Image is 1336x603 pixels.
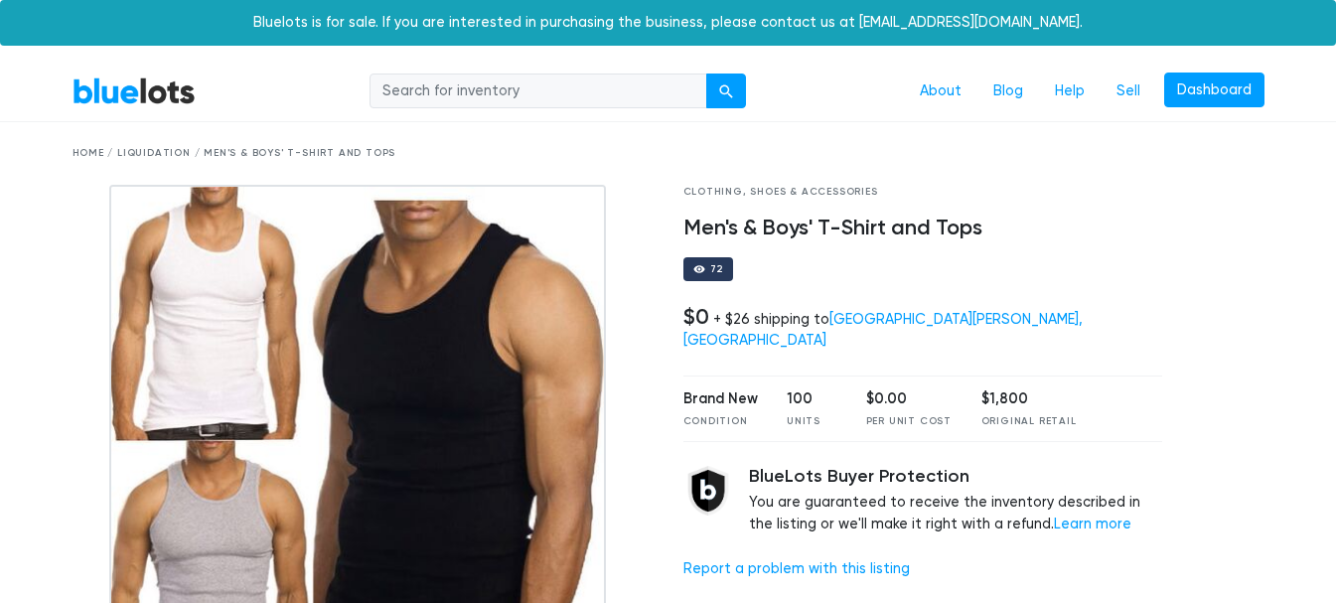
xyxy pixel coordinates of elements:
[1101,73,1156,110] a: Sell
[683,414,758,429] div: Condition
[683,311,1083,350] a: [GEOGRAPHIC_DATA][PERSON_NAME], [GEOGRAPHIC_DATA]
[73,76,196,105] a: BlueLots
[683,304,709,330] h4: $0
[981,414,1077,429] div: Original Retail
[370,74,707,109] input: Search for inventory
[73,146,1264,161] div: Home / Liquidation / Men's & Boys' T-Shirt and Tops
[787,414,836,429] div: Units
[683,216,1163,241] h4: Men's & Boys' T-Shirt and Tops
[749,466,1163,534] div: You are guaranteed to receive the inventory described in the listing or we'll make it right with ...
[787,388,836,410] div: 100
[1039,73,1101,110] a: Help
[683,466,733,516] img: buyer_protection_shield-3b65640a83011c7d3ede35a8e5a80bfdfaa6a97447f0071c1475b91a4b0b3d01.png
[683,388,758,410] div: Brand New
[683,560,910,577] a: Report a problem with this listing
[1054,516,1131,532] a: Learn more
[866,414,952,429] div: Per Unit Cost
[683,185,1163,200] div: Clothing, Shoes & Accessories
[904,73,977,110] a: About
[710,264,724,274] div: 72
[683,311,1083,350] div: + $26 shipping to
[749,466,1163,488] h5: BlueLots Buyer Protection
[866,388,952,410] div: $0.00
[981,388,1077,410] div: $1,800
[1164,73,1264,108] a: Dashboard
[977,73,1039,110] a: Blog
